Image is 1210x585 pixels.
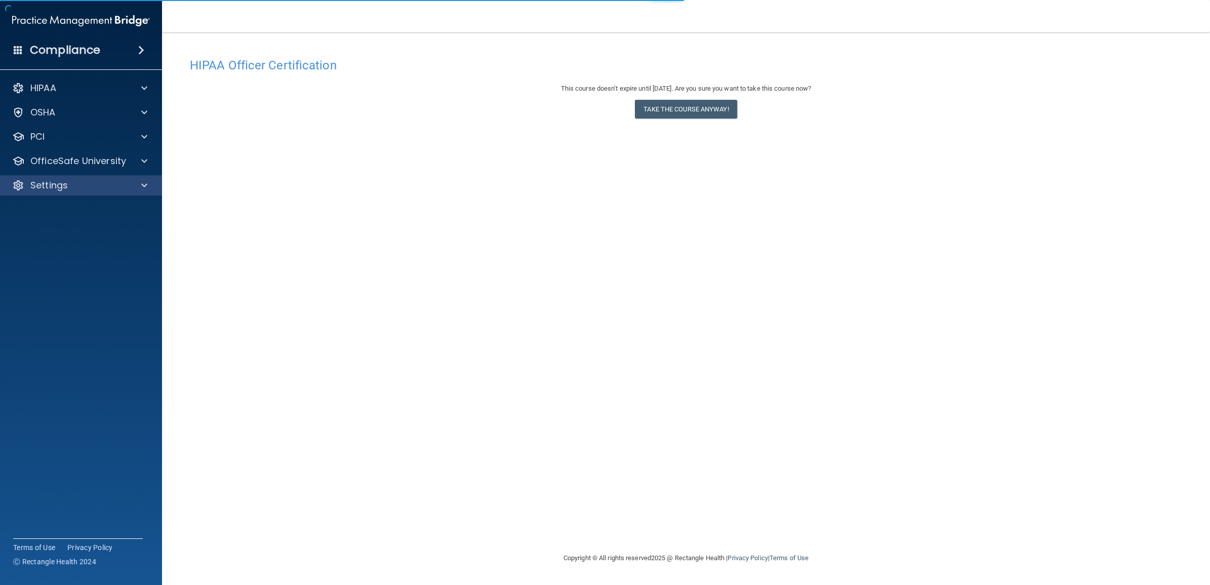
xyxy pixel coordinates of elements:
p: HIPAA [30,82,56,94]
a: PCI [12,131,147,143]
a: OSHA [12,106,147,119]
p: OfficeSafe University [30,155,126,167]
p: PCI [30,131,45,143]
div: Copyright © All rights reserved 2025 @ Rectangle Health | | [501,542,871,574]
h4: HIPAA Officer Certification [190,59,1182,72]
a: Privacy Policy [728,554,768,562]
a: HIPAA [12,82,147,94]
a: OfficeSafe University [12,155,147,167]
p: OSHA [30,106,56,119]
span: Ⓒ Rectangle Health 2024 [13,557,96,567]
a: Settings [12,179,147,191]
a: Terms of Use [770,554,809,562]
a: Privacy Policy [67,542,113,553]
p: Settings [30,179,68,191]
div: This course doesn’t expire until [DATE]. Are you sure you want to take this course now? [190,83,1182,95]
a: Terms of Use [13,542,55,553]
button: Take the course anyway! [635,100,737,119]
h4: Compliance [30,43,100,57]
img: PMB logo [12,11,150,31]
